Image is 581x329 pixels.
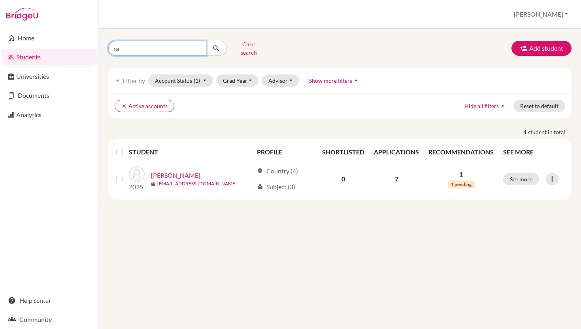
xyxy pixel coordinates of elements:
i: clear [121,103,127,109]
span: (1) [194,77,200,84]
th: STUDENT [129,143,252,162]
span: location_on [257,168,263,174]
a: Universities [2,68,97,84]
a: [EMAIL_ADDRESS][DOMAIN_NAME] [157,180,237,187]
th: RECOMMENDATIONS [424,143,498,162]
td: 0 [317,162,369,196]
input: Find student by name... [108,41,206,56]
i: arrow_drop_up [352,76,360,84]
button: Grad Year [216,74,259,87]
span: 1 pending [448,181,475,188]
a: Students [2,49,97,65]
i: filter_list [115,77,121,84]
span: local_library [257,184,263,190]
img: Murtaza, Rabia [129,166,145,182]
button: Reset to default [513,100,565,112]
button: Advisor [262,74,299,87]
a: Home [2,30,97,46]
span: student in total [528,128,572,136]
button: See more [503,173,539,185]
th: SEE MORE [498,143,568,162]
span: Hide all filters [464,103,499,109]
strong: 1 [524,128,528,136]
span: Show more filters [309,77,352,84]
button: Add student [511,41,572,56]
a: Community [2,312,97,327]
button: clearActive accounts [115,100,174,112]
a: Help center [2,293,97,308]
p: 2025 [129,182,145,192]
td: 7 [369,162,424,196]
p: 1 [428,169,494,179]
div: Country (4) [257,166,298,176]
button: [PERSON_NAME] [510,7,572,22]
th: APPLICATIONS [369,143,424,162]
button: Show more filtersarrow_drop_up [302,74,367,87]
a: Analytics [2,107,97,123]
a: Documents [2,87,97,103]
div: Subject (3) [257,182,295,192]
img: Bridge-U [6,8,38,21]
button: Hide all filtersarrow_drop_up [458,100,513,112]
span: mail [151,182,156,186]
th: PROFILE [252,143,318,162]
button: Clear search [227,38,271,59]
th: SHORTLISTED [317,143,369,162]
button: Account Status(1) [148,74,213,87]
i: arrow_drop_up [499,102,507,110]
span: Filter by [123,77,145,84]
a: [PERSON_NAME] [151,171,200,180]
